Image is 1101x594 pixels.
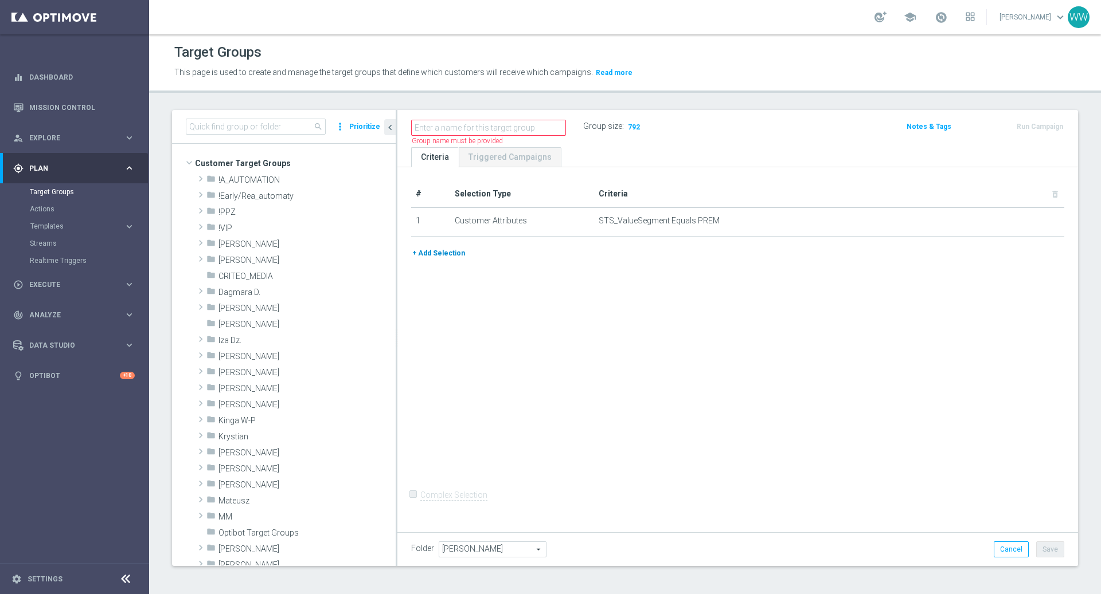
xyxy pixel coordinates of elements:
[13,371,135,380] button: lightbulb Optibot +10
[13,103,135,112] button: Mission Control
[218,191,396,201] span: !Early/Rea_automaty
[218,448,396,458] span: Marcin G
[385,122,396,133] i: chevron_left
[218,400,396,410] span: Kasia K.
[206,431,216,444] i: folder
[195,155,396,171] span: Customer Target Groups
[218,384,396,394] span: Kamil R.
[412,136,503,146] label: Group name must be provided
[206,174,216,187] i: folder
[124,279,135,290] i: keyboard_arrow_right
[583,121,622,131] label: Group size
[206,222,216,235] i: folder
[411,544,434,553] label: Folder
[30,200,148,218] div: Actions
[13,164,135,173] div: gps_fixed Plan keyboard_arrow_right
[1068,6,1090,28] div: WW
[206,254,216,268] i: folder
[13,133,135,143] div: person_search Explore keyboard_arrow_right
[314,122,323,131] span: search
[206,383,216,396] i: folder
[30,218,148,235] div: Templates
[29,360,120,391] a: Optibot
[599,216,720,226] span: STS_ValueSegment Equals PREM
[334,119,346,135] i: more_vert
[218,432,396,442] span: Krystian
[411,181,450,207] th: #
[206,367,216,380] i: folder
[13,72,24,82] i: equalizer
[411,207,450,236] td: 1
[174,44,261,61] h1: Target Groups
[905,120,952,133] button: Notes & Tags
[206,238,216,251] i: folder
[13,133,124,143] div: Explore
[13,280,24,290] i: play_circle_outline
[206,335,216,348] i: folder
[206,270,216,284] i: folder
[13,340,124,351] div: Data Studio
[13,280,135,289] button: play_circle_outline Execute keyboard_arrow_right
[13,310,124,320] div: Analyze
[1054,11,1067,23] span: keyboard_arrow_down
[206,318,216,332] i: folder
[622,121,624,131] label: :
[13,310,135,320] button: track_changes Analyze keyboard_arrow_right
[206,527,216,540] i: folder
[30,187,119,196] a: Target Groups
[218,304,396,313] span: Dawid K.
[13,341,135,350] button: Data Studio keyboard_arrow_right
[627,123,641,133] span: 792
[13,310,24,320] i: track_changes
[218,464,396,474] span: Maria M.
[218,336,396,345] span: Iza Dz.
[30,235,148,252] div: Streams
[30,256,119,265] a: Realtime Triggers
[28,576,63,583] a: Settings
[206,447,216,460] i: folder
[29,312,124,318] span: Analyze
[218,496,396,506] span: Mateusz
[30,204,119,214] a: Actions
[206,206,216,219] i: folder
[13,360,135,391] div: Optibot
[218,272,396,281] span: CRITEO_MEDIA
[206,351,216,364] i: folder
[994,541,1029,557] button: Cancel
[124,340,135,351] i: keyboard_arrow_right
[218,288,396,297] span: Dagmara D.
[29,165,124,172] span: Plan
[30,222,135,231] button: Templates keyboard_arrow_right
[206,463,216,476] i: folder
[206,415,216,428] i: folder
[218,352,396,361] span: Justyna B.
[124,163,135,174] i: keyboard_arrow_right
[218,175,396,185] span: !A_AUTOMATION
[218,480,396,490] span: Maryna Sh.
[206,286,216,300] i: folder
[124,309,135,320] i: keyboard_arrow_right
[218,544,396,554] span: Patryk P.
[29,342,124,349] span: Data Studio
[206,495,216,508] i: folder
[29,135,124,141] span: Explore
[218,560,396,570] span: Piotr G.
[411,120,566,136] input: Enter a name for this target group
[186,119,326,135] input: Quick find group or folder
[206,190,216,203] i: folder
[998,9,1068,26] a: [PERSON_NAME]keyboard_arrow_down
[420,490,487,501] label: Complex Selection
[13,163,124,174] div: Plan
[411,147,459,167] a: Criteria
[206,399,216,412] i: folder
[206,511,216,524] i: folder
[1036,541,1064,557] button: Save
[450,207,594,236] td: Customer Attributes
[206,302,216,316] i: folder
[206,479,216,492] i: folder
[218,512,396,522] span: MM
[450,181,594,207] th: Selection Type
